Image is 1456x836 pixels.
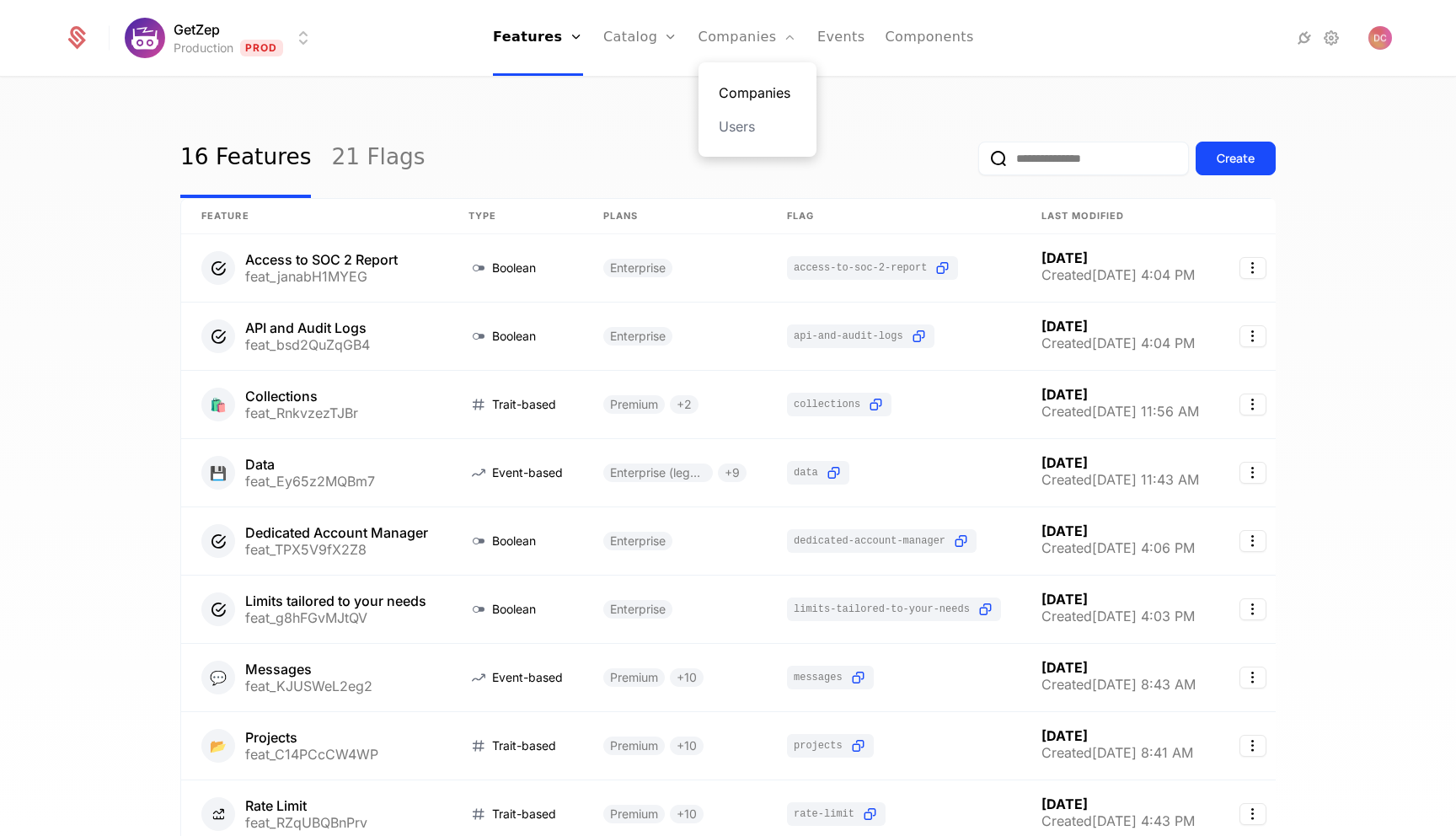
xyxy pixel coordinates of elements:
[1196,142,1276,175] button: Create
[583,199,767,234] th: Plans
[1239,462,1266,484] button: Select action
[1239,735,1266,757] button: Select action
[174,40,233,56] div: Production
[181,199,448,234] th: Feature
[1239,257,1266,279] button: Select action
[1021,199,1219,234] th: Last Modified
[1239,325,1266,347] button: Select action
[1239,667,1266,689] button: Select action
[1239,530,1266,552] button: Select action
[1294,28,1314,48] a: Integrations
[125,18,165,58] img: GetZep
[1239,394,1266,415] button: Select action
[719,83,796,103] a: Companies
[448,199,583,234] th: Type
[719,116,796,137] a: Users
[767,199,1021,234] th: Flag
[1368,26,1392,50] img: Daniel Chalef
[130,19,313,56] button: Select environment
[180,119,311,198] a: 16 Features
[1368,26,1392,50] button: Open user button
[331,119,425,198] a: 21 Flags
[1321,28,1341,48] a: Settings
[240,40,283,56] span: Prod
[1217,150,1255,167] div: Create
[1239,803,1266,825] button: Select action
[1239,598,1266,620] button: Select action
[174,19,220,40] span: GetZep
